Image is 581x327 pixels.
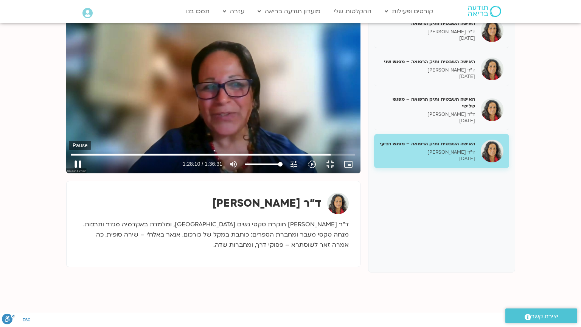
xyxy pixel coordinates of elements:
[380,118,475,124] p: [DATE]
[481,140,503,162] img: האישה השבטית ותיק הרפואה – מפגש רביעי
[468,6,501,17] img: תודעה בריאה
[380,67,475,73] p: ד״ר [PERSON_NAME]
[380,58,475,65] h5: האישה השבטית ותיק הרפואה – מפגש שני
[380,149,475,156] p: ד״ר [PERSON_NAME]
[380,20,475,27] h5: האישה השבטית ותיק הרפואה
[380,156,475,162] p: [DATE]
[219,4,248,19] a: עזרה
[531,311,558,322] span: יצירת קשר
[380,29,475,35] p: ד״ר [PERSON_NAME]
[380,111,475,118] p: ד״ר [PERSON_NAME]
[380,35,475,42] p: [DATE]
[380,96,475,109] h5: האישה השבטית ותיק הרפואה – מפגש שלישי
[481,19,503,42] img: האישה השבטית ותיק הרפואה
[254,4,324,19] a: מועדון תודעה בריאה
[481,98,503,121] img: האישה השבטית ותיק הרפואה – מפגש שלישי
[380,73,475,80] p: [DATE]
[505,308,577,323] a: יצירת קשר
[380,140,475,147] h5: האישה השבטית ותיק הרפואה – מפגש רביעי
[481,58,503,80] img: האישה השבטית ותיק הרפואה – מפגש שני
[182,4,213,19] a: תמכו בנו
[327,193,349,214] img: ד״ר צילה זן בר צור
[212,196,322,210] strong: ד״ר [PERSON_NAME]
[330,4,375,19] a: ההקלטות שלי
[381,4,437,19] a: קורסים ופעילות
[78,220,349,250] p: ד”ר [PERSON_NAME] חוקרת טקסי נשים [GEOGRAPHIC_DATA], ומלמדת באקדמיה מגדר ותרבות. מנחה טקסי מעבר ו...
